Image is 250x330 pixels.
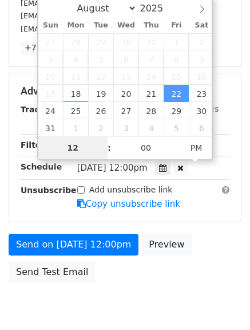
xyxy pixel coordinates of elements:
[77,199,180,209] a: Copy unsubscribe link
[164,102,189,119] span: August 29, 2025
[164,50,189,68] span: August 8, 2025
[21,105,59,114] strong: Tracking
[113,102,138,119] span: August 27, 2025
[38,85,64,102] span: August 17, 2025
[189,68,214,85] span: August 16, 2025
[63,22,88,29] span: Mon
[137,3,178,14] input: Year
[21,186,77,195] strong: Unsubscribe
[138,22,164,29] span: Thu
[181,136,212,159] span: Click to toggle
[138,33,164,50] span: July 31, 2025
[88,50,113,68] span: August 5, 2025
[38,68,64,85] span: August 10, 2025
[88,22,113,29] span: Tue
[88,68,113,85] span: August 12, 2025
[38,102,64,119] span: August 24, 2025
[113,85,138,102] span: August 20, 2025
[88,119,113,136] span: September 2, 2025
[21,11,148,20] small: [EMAIL_ADDRESS][DOMAIN_NAME]
[21,140,50,150] strong: Filters
[164,33,189,50] span: August 1, 2025
[138,119,164,136] span: September 4, 2025
[38,119,64,136] span: August 31, 2025
[63,85,88,102] span: August 18, 2025
[138,50,164,68] span: August 7, 2025
[88,85,113,102] span: August 19, 2025
[113,22,138,29] span: Wed
[63,50,88,68] span: August 4, 2025
[38,33,64,50] span: July 27, 2025
[189,102,214,119] span: August 30, 2025
[164,22,189,29] span: Fri
[38,50,64,68] span: August 3, 2025
[63,102,88,119] span: August 25, 2025
[113,33,138,50] span: July 30, 2025
[141,234,192,256] a: Preview
[189,50,214,68] span: August 9, 2025
[193,275,250,330] iframe: Chat Widget
[164,119,189,136] span: September 5, 2025
[164,68,189,85] span: August 15, 2025
[113,119,138,136] span: September 3, 2025
[9,234,138,256] a: Send on [DATE] 12:00pm
[189,119,214,136] span: September 6, 2025
[189,33,214,50] span: August 2, 2025
[21,162,62,171] strong: Schedule
[63,119,88,136] span: September 1, 2025
[108,136,111,159] span: :
[189,22,214,29] span: Sat
[138,102,164,119] span: August 28, 2025
[113,50,138,68] span: August 6, 2025
[89,184,173,196] label: Add unsubscribe link
[38,22,64,29] span: Sun
[21,85,229,97] h5: Advanced
[63,33,88,50] span: July 28, 2025
[138,68,164,85] span: August 14, 2025
[189,85,214,102] span: August 23, 2025
[38,136,108,159] input: Hour
[111,136,181,159] input: Minute
[164,85,189,102] span: August 22, 2025
[138,85,164,102] span: August 21, 2025
[88,33,113,50] span: July 29, 2025
[77,163,148,173] span: [DATE] 12:00pm
[9,261,96,283] a: Send Test Email
[21,41,64,55] a: +7 more
[88,102,113,119] span: August 26, 2025
[21,25,148,33] small: [EMAIL_ADDRESS][DOMAIN_NAME]
[63,68,88,85] span: August 11, 2025
[113,68,138,85] span: August 13, 2025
